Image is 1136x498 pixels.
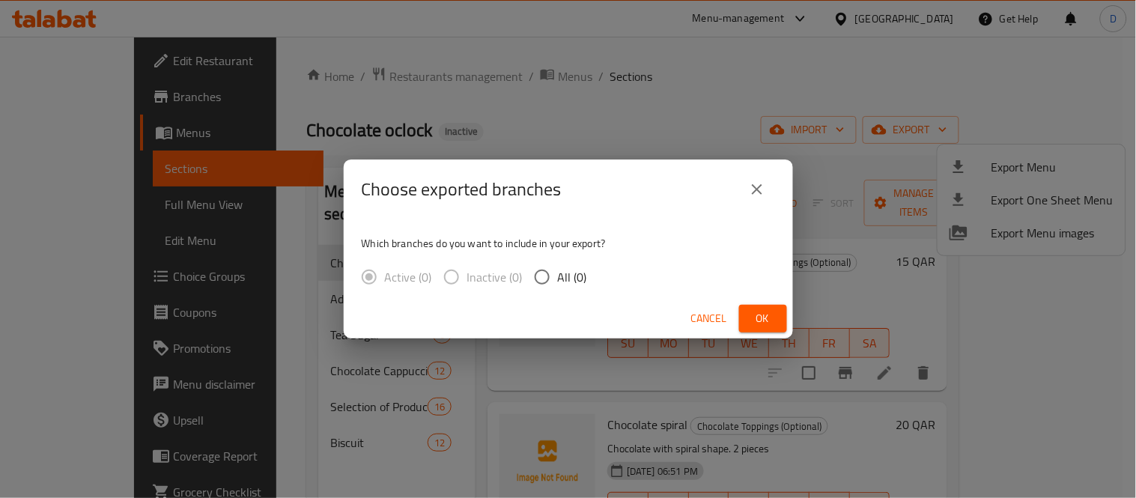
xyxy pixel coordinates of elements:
[362,236,775,251] p: Which branches do you want to include in your export?
[467,268,523,286] span: Inactive (0)
[739,305,787,332] button: Ok
[739,171,775,207] button: close
[691,309,727,328] span: Cancel
[385,268,432,286] span: Active (0)
[558,268,587,286] span: All (0)
[751,309,775,328] span: Ok
[362,177,562,201] h2: Choose exported branches
[685,305,733,332] button: Cancel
